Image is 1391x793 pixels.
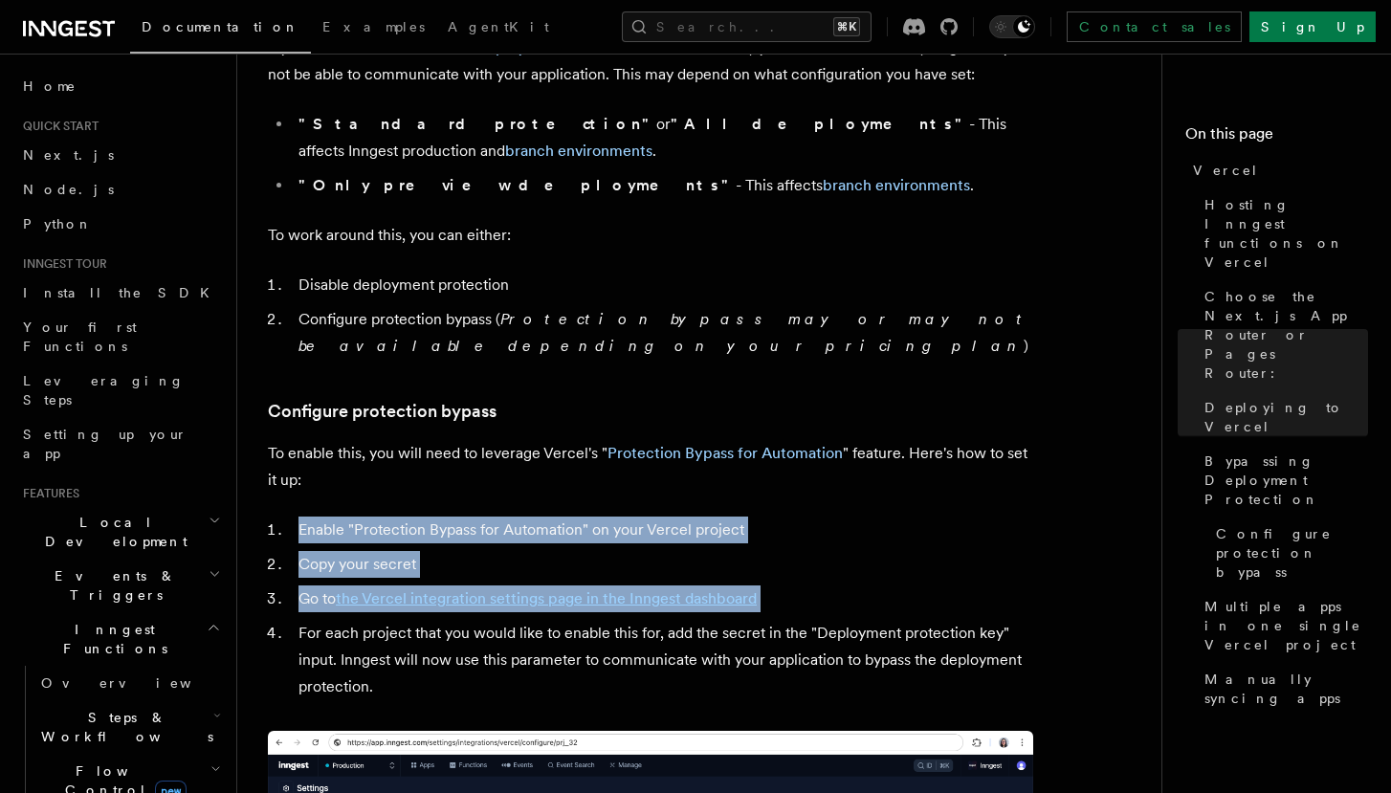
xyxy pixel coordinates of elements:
[1197,390,1368,444] a: Deploying to Vercel
[15,363,225,417] a: Leveraging Steps
[23,77,77,96] span: Home
[23,285,221,300] span: Install the SDK
[23,319,137,354] span: Your first Functions
[1197,187,1368,279] a: Hosting Inngest functions on Vercel
[505,142,652,160] a: branch environments
[1216,524,1368,582] span: Configure protection bypass
[293,517,1033,543] li: Enable "Protection Bypass for Automation" on your Vercel project
[23,216,93,231] span: Python
[23,147,114,163] span: Next.js
[1204,597,1368,654] span: Multiple apps in one single Vercel project
[293,551,1033,578] li: Copy your secret
[293,306,1033,360] li: Configure protection bypass ( )
[1067,11,1242,42] a: Contact sales
[23,427,188,461] span: Setting up your app
[33,700,225,754] button: Steps & Workflows
[1197,589,1368,662] a: Multiple apps in one single Vercel project
[23,182,114,197] span: Node.js
[15,566,209,605] span: Events & Triggers
[1204,670,1368,708] span: Manually syncing apps
[15,486,79,501] span: Features
[142,19,299,34] span: Documentation
[298,115,656,133] strong: "Standard protection"
[293,620,1033,700] li: For each project that you would like to enable this for, add the secret in the "Deployment protec...
[15,612,225,666] button: Inngest Functions
[23,373,185,408] span: Leveraging Steps
[622,11,872,42] button: Search...⌘K
[1204,287,1368,383] span: Choose the Next.js App Router or Pages Router:
[1197,662,1368,716] a: Manually syncing apps
[1185,122,1368,153] h4: On this page
[753,38,920,56] em: by default
[15,505,225,559] button: Local Development
[1204,452,1368,509] span: Bypassing Deployment Protection
[15,256,107,272] span: Inngest tour
[15,417,225,471] a: Setting up your app
[823,176,970,194] a: branch environments
[1249,11,1376,42] a: Sign Up
[322,19,425,34] span: Examples
[311,6,436,52] a: Examples
[293,585,1033,612] li: Go to
[671,115,969,133] strong: "All deployments"
[1204,195,1368,272] span: Hosting Inngest functions on Vercel
[1185,153,1368,187] a: Vercel
[1197,444,1368,517] a: Bypassing Deployment Protection
[15,620,207,658] span: Inngest Functions
[448,19,549,34] span: AgentKit
[1197,279,1368,390] a: Choose the Next.js App Router or Pages Router:
[15,310,225,363] a: Your first Functions
[33,666,225,700] a: Overview
[298,310,1030,355] em: Protection bypass may or may not be available depending on your pricing plan
[293,172,1033,199] li: - This affects .
[833,17,860,36] kbd: ⌘K
[268,440,1033,494] p: To enable this, you will need to leverage Vercel's " " feature. Here's how to set it up:
[268,222,1033,249] p: To work around this, you can either:
[33,708,213,746] span: Steps & Workflows
[41,675,238,691] span: Overview
[15,559,225,612] button: Events & Triggers
[15,275,225,310] a: Install the SDK
[15,138,225,172] a: Next.js
[607,444,843,462] a: Protection Bypass for Automation
[1193,161,1259,180] span: Vercel
[475,38,695,56] a: Deployment Protection feature
[436,6,561,52] a: AgentKit
[15,513,209,551] span: Local Development
[293,111,1033,165] li: or - This affects Inngest production and .
[268,398,497,425] a: Configure protection bypass
[1208,517,1368,589] a: Configure protection bypass
[15,69,225,103] a: Home
[336,589,757,607] a: the Vercel integration settings page in the Inngest dashboard
[15,172,225,207] a: Node.js
[298,176,736,194] strong: "Only preview deployments"
[989,15,1035,38] button: Toggle dark mode
[268,34,1033,88] p: If you have [PERSON_NAME]'s enabled, , Inngest may not be able to communicate with your applicati...
[15,207,225,241] a: Python
[15,119,99,134] span: Quick start
[1204,398,1368,436] span: Deploying to Vercel
[293,272,1033,298] li: Disable deployment protection
[130,6,311,54] a: Documentation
